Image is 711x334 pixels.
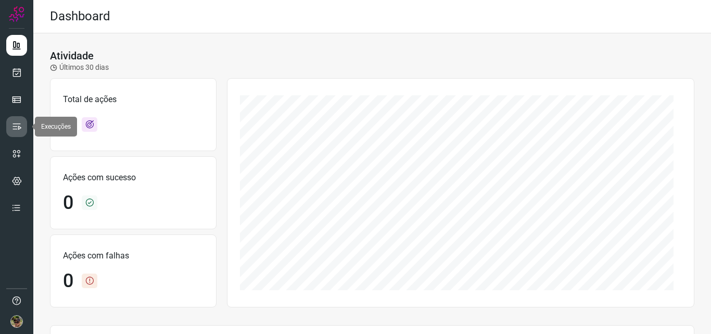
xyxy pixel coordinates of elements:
p: Últimos 30 dias [50,62,109,73]
img: 6adef898635591440a8308d58ed64fba.jpg [10,315,23,328]
h1: 0 [63,114,73,136]
p: Total de ações [63,93,204,106]
h3: Atividade [50,50,94,62]
img: Logo [9,6,24,22]
h2: Dashboard [50,9,110,24]
p: Ações com falhas [63,250,204,262]
span: Execuções [41,123,71,130]
p: Ações com sucesso [63,171,204,184]
h1: 0 [63,192,73,214]
h1: 0 [63,270,73,292]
